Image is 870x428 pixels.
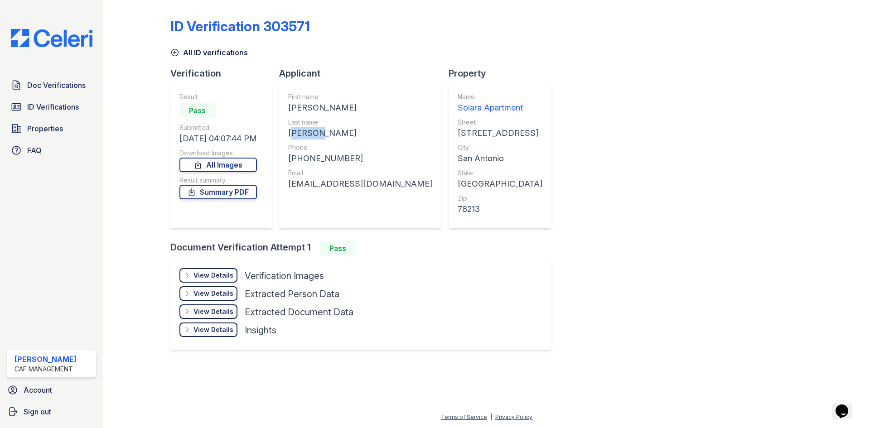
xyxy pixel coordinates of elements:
[320,241,356,255] div: Pass
[832,392,861,419] iframe: chat widget
[495,414,532,420] a: Privacy Policy
[279,67,449,80] div: Applicant
[458,203,542,216] div: 78213
[179,123,257,132] div: Submitted
[14,354,77,365] div: [PERSON_NAME]
[288,127,432,139] div: [PERSON_NAME]
[193,307,233,316] div: View Details
[24,406,51,417] span: Sign out
[458,178,542,190] div: [GEOGRAPHIC_DATA]
[193,271,233,280] div: View Details
[288,101,432,114] div: [PERSON_NAME]
[458,194,542,203] div: Zip
[170,18,310,34] div: ID Verification 303571
[14,365,77,374] div: CAF Management
[7,98,96,116] a: ID Verifications
[179,103,216,118] div: Pass
[7,76,96,94] a: Doc Verifications
[458,92,542,114] a: Name Solara Apartment
[449,67,559,80] div: Property
[170,47,248,58] a: All ID verifications
[458,118,542,127] div: Street
[288,152,432,165] div: [PHONE_NUMBER]
[179,132,257,145] div: [DATE] 04:07:44 PM
[458,152,542,165] div: San Antonio
[27,80,86,91] span: Doc Verifications
[27,101,79,112] span: ID Verifications
[4,381,100,399] a: Account
[458,127,542,139] div: [STREET_ADDRESS]
[288,168,432,178] div: Email
[4,403,100,421] a: Sign out
[170,241,559,255] div: Document Verification Attempt 1
[245,324,276,337] div: Insights
[179,158,257,172] a: All Images
[27,145,42,156] span: FAQ
[458,101,542,114] div: Solara Apartment
[193,325,233,334] div: View Details
[245,288,339,300] div: Extracted Person Data
[288,118,432,127] div: Last name
[27,123,63,134] span: Properties
[179,149,257,158] div: Download Images
[170,67,279,80] div: Verification
[179,176,257,185] div: Result summary
[245,306,353,318] div: Extracted Document Data
[193,289,233,298] div: View Details
[179,92,257,101] div: Result
[490,414,492,420] div: |
[458,168,542,178] div: State
[245,269,324,282] div: Verification Images
[7,120,96,138] a: Properties
[288,143,432,152] div: Phone
[7,141,96,159] a: FAQ
[441,414,487,420] a: Terms of Service
[458,92,542,101] div: Name
[288,178,432,190] div: [EMAIL_ADDRESS][DOMAIN_NAME]
[458,143,542,152] div: City
[179,185,257,199] a: Summary PDF
[4,29,100,47] img: CE_Logo_Blue-a8612792a0a2168367f1c8372b55b34899dd931a85d93a1a3d3e32e68fde9ad4.png
[24,385,52,395] span: Account
[288,92,432,101] div: First name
